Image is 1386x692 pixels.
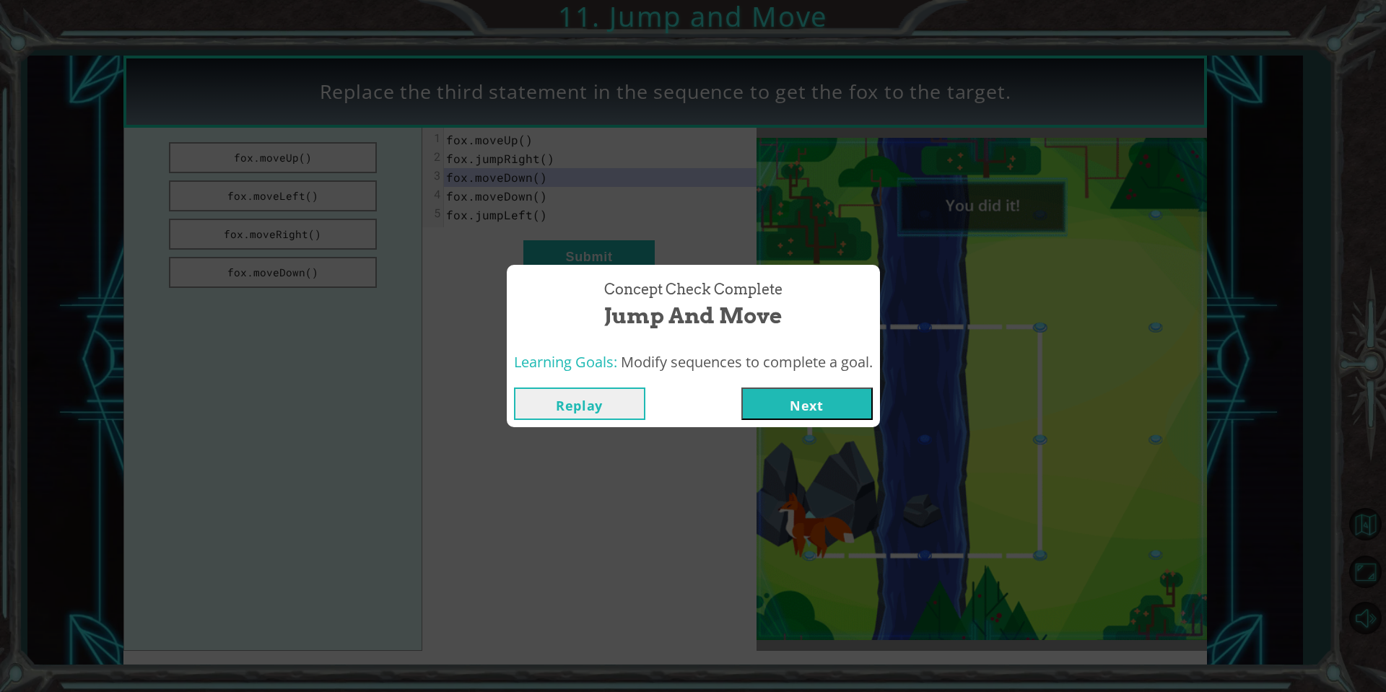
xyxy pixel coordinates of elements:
[514,387,645,420] button: Replay
[621,352,873,372] span: Modify sequences to complete a goal.
[514,352,617,372] span: Learning Goals:
[741,387,873,420] button: Next
[604,279,783,300] span: Concept Check Complete
[604,300,782,331] span: Jump and Move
